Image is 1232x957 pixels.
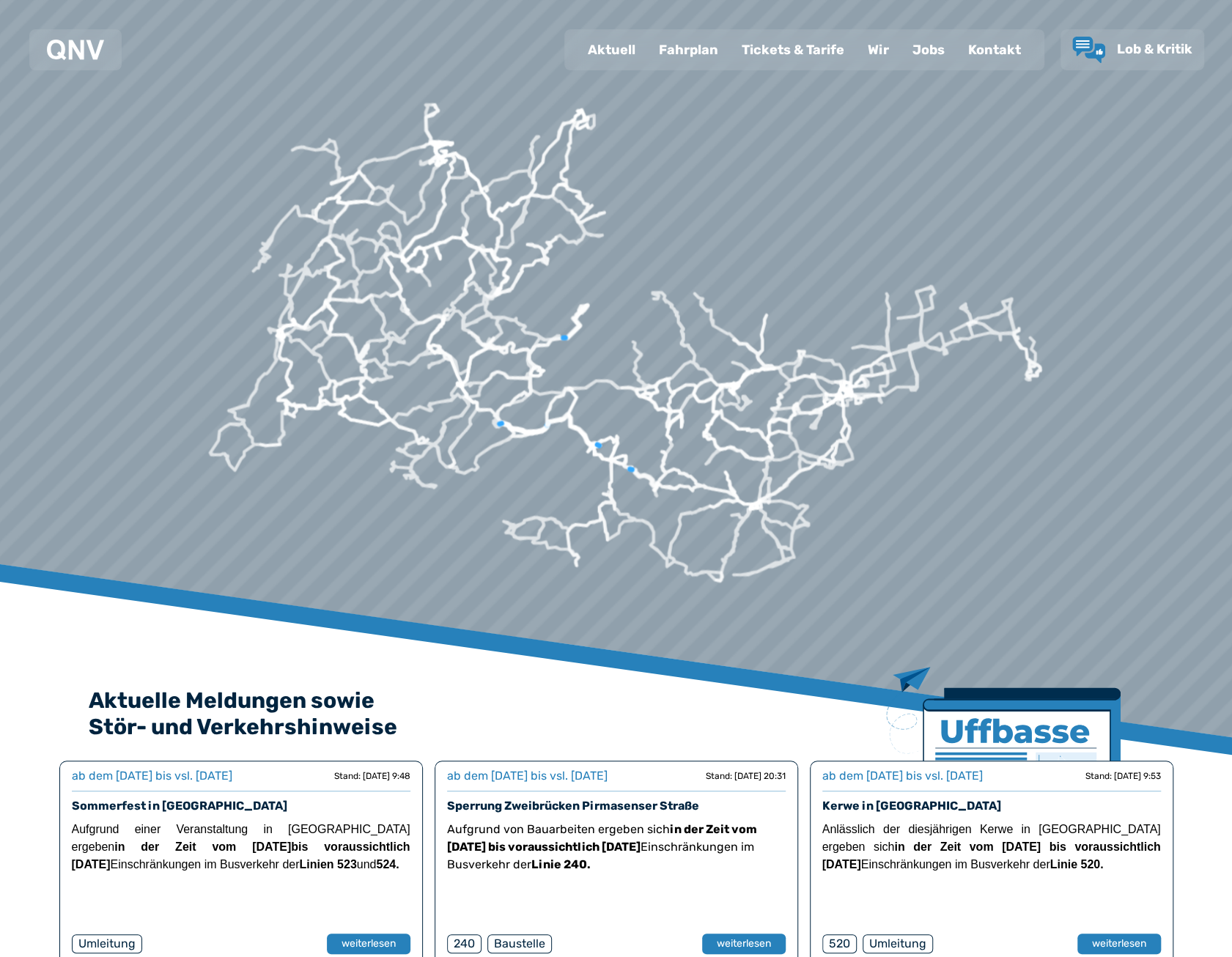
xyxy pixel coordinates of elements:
a: Jobs [901,31,956,69]
a: Wir [856,31,901,69]
a: Kontakt [956,31,1033,69]
div: Umleitung [863,934,933,953]
div: ab dem [DATE] bis vsl. [DATE] [447,767,608,785]
div: ab dem [DATE] bis vsl. [DATE] [822,767,983,785]
div: ab dem [DATE] bis vsl. [DATE] [72,767,232,785]
a: Lob & Kritik [1072,37,1192,63]
button: weiterlesen [1077,934,1161,954]
div: Stand: [DATE] 9:48 [334,770,410,782]
span: Anlässlich der diesjährigen Kerwe in [GEOGRAPHIC_DATA] ergeben sich Einschränkungen im Busverkehr... [822,823,1161,871]
span: Aufgrund einer Veranstaltung in [GEOGRAPHIC_DATA] ergeben Einschränkungen im Busverkehr der und [72,823,410,871]
div: 520 [822,934,857,953]
div: Stand: [DATE] 20:31 [706,770,786,782]
p: Aufgrund von Bauarbeiten ergeben sich Einschränkungen im Busverkehr der [447,821,786,873]
div: Baustelle [487,934,552,953]
a: Aktuell [576,31,647,69]
h2: Aktuelle Meldungen sowie Stör- und Verkehrshinweise [89,687,1144,740]
img: QNV Logo [47,40,104,60]
button: weiterlesen [327,934,410,954]
a: Fahrplan [647,31,730,69]
a: Tickets & Tarife [730,31,856,69]
img: Zeitung mit Titel Uffbase [886,667,1121,849]
span: Lob & Kritik [1117,41,1192,57]
a: Kerwe in [GEOGRAPHIC_DATA] [822,799,1001,813]
a: Sommerfest in [GEOGRAPHIC_DATA] [72,799,287,813]
a: Sperrung Zweibrücken Pirmasenser Straße [447,799,699,813]
strong: 524. [376,858,399,871]
button: weiterlesen [702,934,786,954]
a: QNV Logo [47,35,104,64]
strong: in der Zeit vom [DATE] [114,840,291,853]
strong: Linie 240. [531,857,591,871]
strong: Linien 523 [299,858,356,871]
div: 240 [447,934,482,953]
div: Umleitung [72,934,142,953]
strong: in der Zeit vom [DATE] bis voraussichtlich [DATE] [822,840,1161,871]
strong: Linie 520. [1050,858,1103,871]
div: Stand: [DATE] 9:53 [1085,770,1161,782]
